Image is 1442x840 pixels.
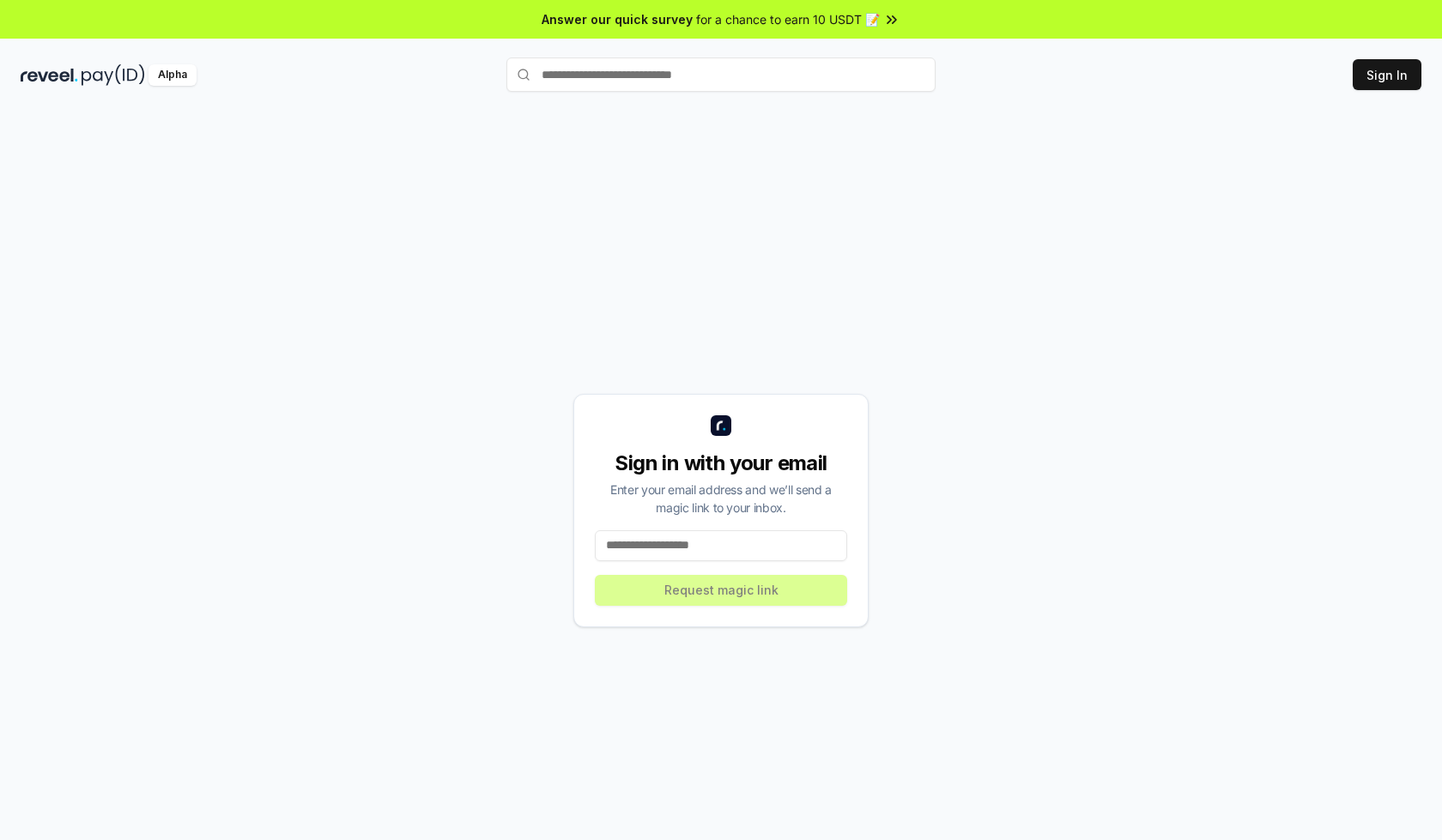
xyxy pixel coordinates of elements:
[711,415,731,436] img: logo_small
[1353,59,1421,90] button: Sign In
[82,64,145,86] img: pay_id
[542,10,693,28] span: Answer our quick survey
[21,64,78,86] img: reveel_dark
[595,480,847,517] div: Enter your email address and we’ll send a magic link to your inbox.
[595,450,847,477] div: Sign in with your email
[148,64,197,86] div: Alpha
[696,10,880,28] span: for a chance to earn 10 USDT 📝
